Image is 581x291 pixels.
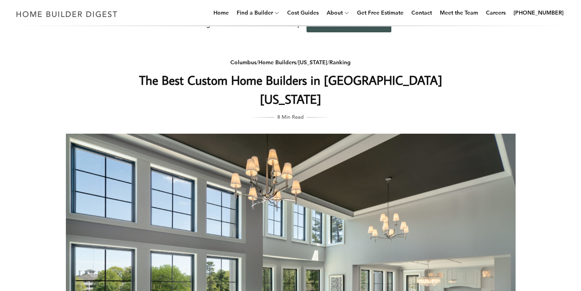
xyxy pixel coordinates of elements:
span: 8 Min Read [277,112,304,121]
a: Home Builders [258,59,296,66]
h1: The Best Custom Home Builders in [GEOGRAPHIC_DATA] [US_STATE] [133,71,448,108]
a: Ranking [329,59,351,66]
img: Home Builder Digest [13,6,121,22]
iframe: Drift Widget Chat Controller [542,252,572,282]
a: [US_STATE] [298,59,327,66]
a: Columbus [230,59,256,66]
div: / / / [133,58,448,67]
